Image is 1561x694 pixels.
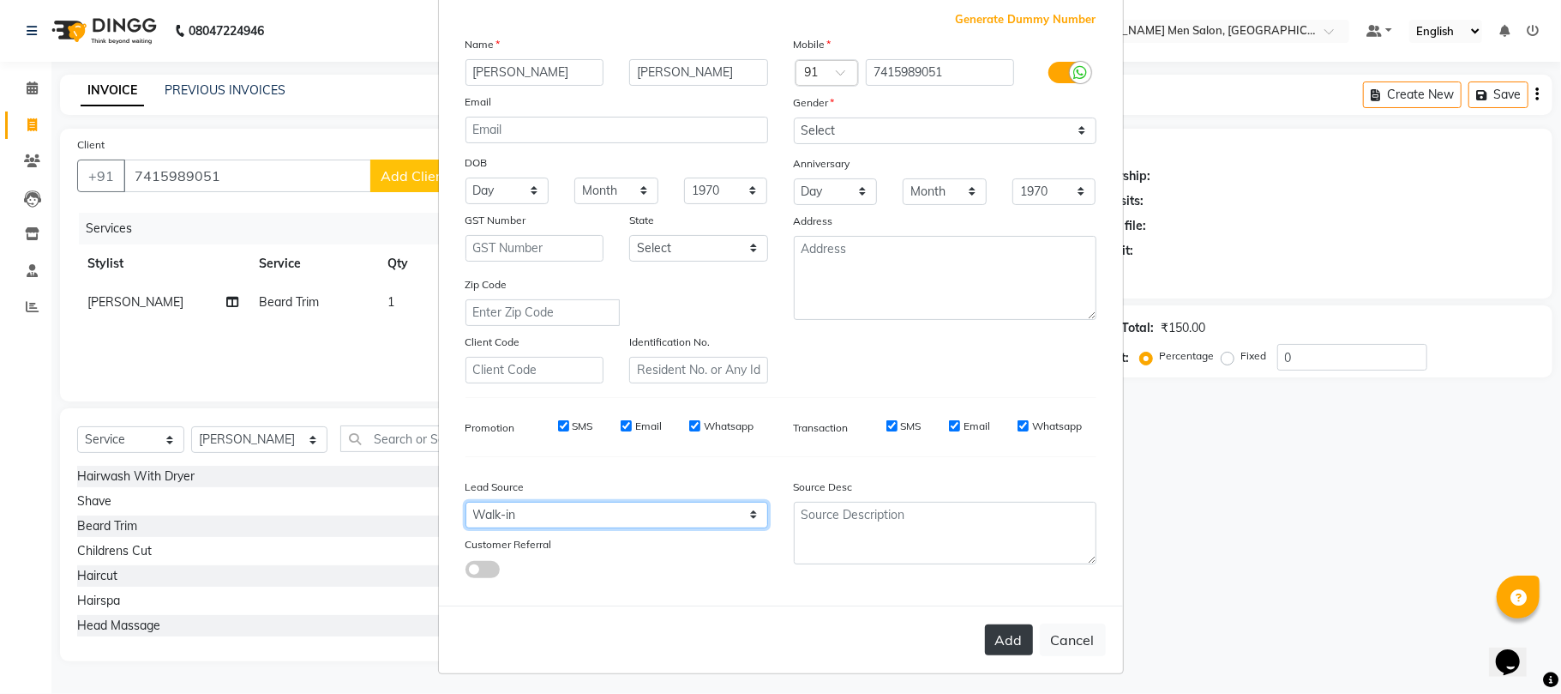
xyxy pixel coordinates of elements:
[794,480,853,495] label: Source Desc
[465,213,526,228] label: GST Number
[794,214,833,229] label: Address
[901,419,922,434] label: SMS
[1040,624,1106,656] button: Cancel
[629,335,710,350] label: Identification No.
[465,537,552,552] label: Customer Referral
[866,59,1014,86] input: Mobile
[704,419,753,434] label: Whatsapp
[465,299,620,326] input: Enter Zip Code
[635,419,662,434] label: Email
[465,155,488,171] label: DOB
[629,213,654,228] label: State
[465,480,525,495] label: Lead Source
[794,420,849,436] label: Transaction
[629,357,768,383] input: Resident No. or Any Id
[964,419,990,434] label: Email
[794,37,832,52] label: Mobile
[985,625,1033,655] button: Add
[794,156,850,172] label: Anniversary
[465,357,604,383] input: Client Code
[465,117,768,143] input: Email
[465,335,520,350] label: Client Code
[573,419,593,434] label: SMS
[956,11,1096,28] span: Generate Dummy Number
[1489,625,1544,677] iframe: chat widget
[465,235,604,262] input: GST Number
[465,277,507,293] label: Zip Code
[1032,419,1082,434] label: Whatsapp
[465,59,604,86] input: First Name
[465,420,515,436] label: Promotion
[465,94,492,110] label: Email
[794,95,835,111] label: Gender
[465,37,501,52] label: Name
[629,59,768,86] input: Last Name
